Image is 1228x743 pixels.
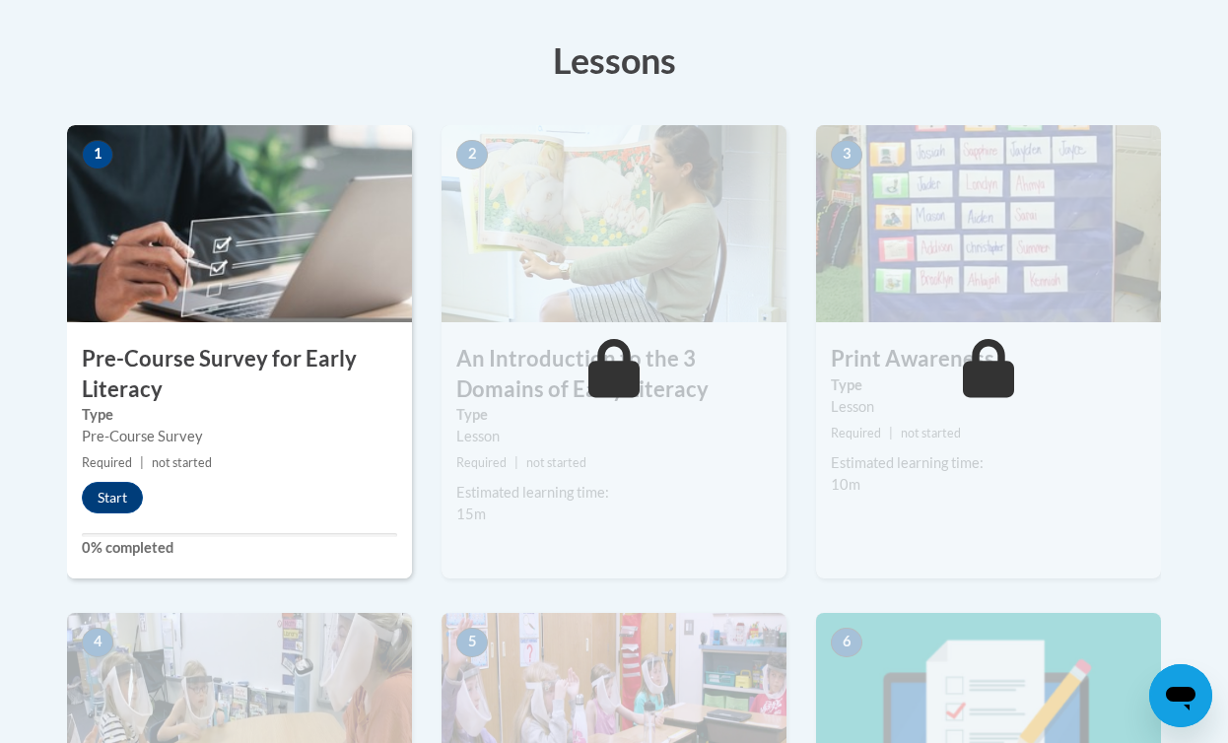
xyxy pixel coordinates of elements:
span: 4 [82,628,113,657]
div: Estimated learning time: [456,482,772,504]
button: Start [82,482,143,513]
label: Type [831,374,1146,396]
iframe: Button to launch messaging window [1149,664,1212,727]
h3: Lessons [67,35,1161,85]
label: Type [456,404,772,426]
span: 15m [456,506,486,522]
span: not started [526,455,586,470]
img: Course Image [67,125,412,322]
h3: Print Awareness [816,344,1161,374]
span: 3 [831,140,862,169]
span: Required [831,426,881,440]
div: Pre-Course Survey [82,426,397,447]
span: Required [82,455,132,470]
span: 10m [831,476,860,493]
img: Course Image [816,125,1161,322]
span: 6 [831,628,862,657]
label: Type [82,404,397,426]
img: Course Image [442,125,786,322]
span: not started [152,455,212,470]
div: Estimated learning time: [831,452,1146,474]
span: 2 [456,140,488,169]
h3: Pre-Course Survey for Early Literacy [67,344,412,405]
h3: An Introduction to the 3 Domains of Early Literacy [442,344,786,405]
span: 1 [82,140,113,169]
span: | [514,455,518,470]
span: | [140,455,144,470]
div: Lesson [456,426,772,447]
label: 0% completed [82,537,397,559]
span: Required [456,455,507,470]
span: 5 [456,628,488,657]
span: not started [901,426,961,440]
div: Lesson [831,396,1146,418]
span: | [889,426,893,440]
